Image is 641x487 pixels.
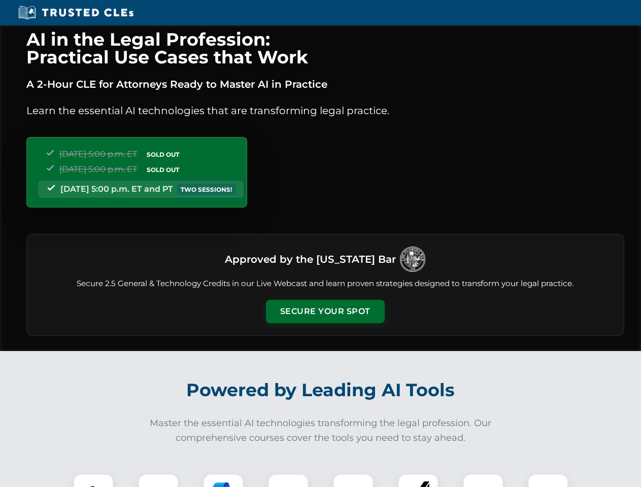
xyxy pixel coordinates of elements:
h2: Powered by Leading AI Tools [40,372,602,408]
p: Master the essential AI technologies transforming the legal profession. Our comprehensive courses... [143,416,498,445]
span: SOLD OUT [143,164,183,175]
p: A 2-Hour CLE for Attorneys Ready to Master AI in Practice [26,76,624,92]
p: Learn the essential AI technologies that are transforming legal practice. [26,102,624,119]
button: Secure Your Spot [266,300,385,323]
span: [DATE] 5:00 p.m. ET [59,149,137,159]
span: [DATE] 5:00 p.m. ET [59,164,137,174]
span: SOLD OUT [143,149,183,160]
img: Logo [400,247,425,272]
h1: AI in the Legal Profession: Practical Use Cases that Work [26,30,624,66]
p: Secure 2.5 General & Technology Credits in our Live Webcast and learn proven strategies designed ... [39,278,612,290]
img: Trusted CLEs [15,5,137,20]
h3: Approved by the [US_STATE] Bar [225,250,396,268]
